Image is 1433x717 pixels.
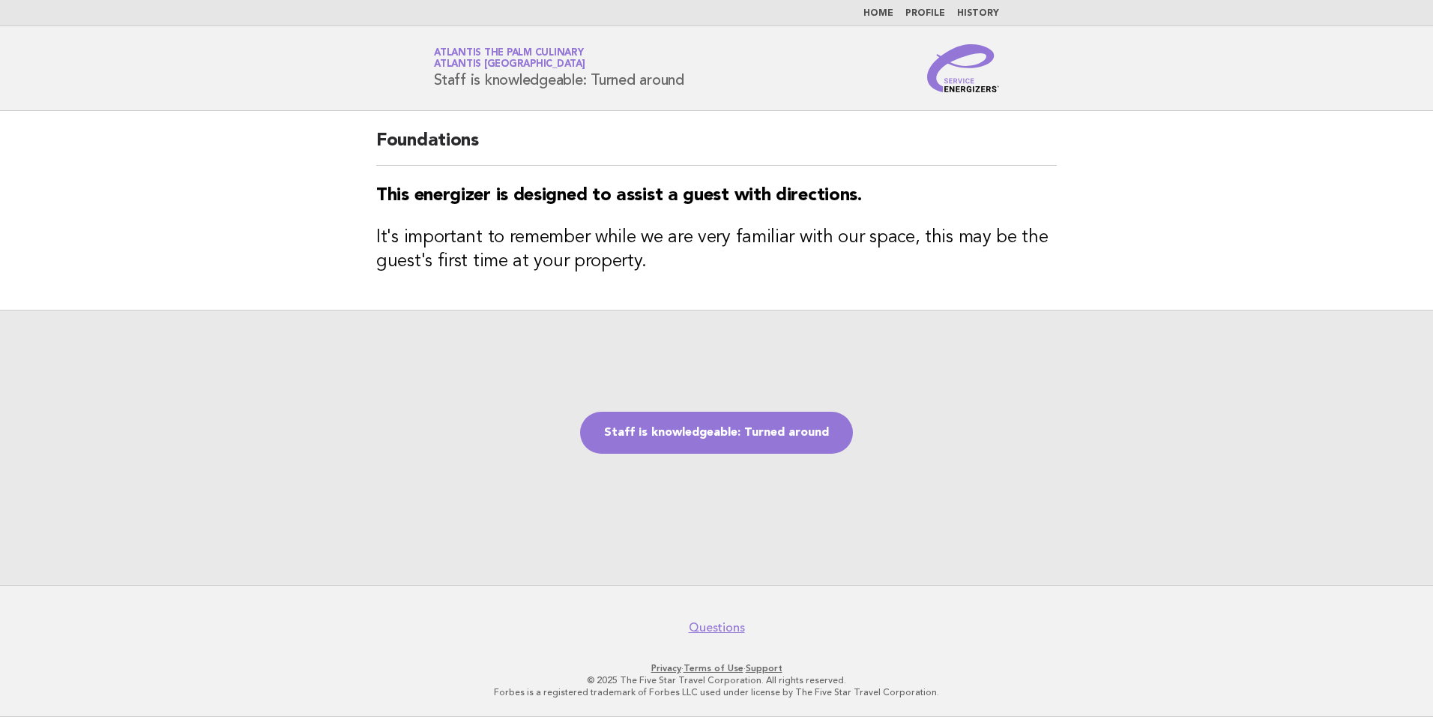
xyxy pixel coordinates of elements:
h1: Staff is knowledgeable: Turned around [434,49,684,88]
a: History [957,9,999,18]
span: Atlantis [GEOGRAPHIC_DATA] [434,60,585,70]
p: · · [258,662,1175,674]
p: © 2025 The Five Star Travel Corporation. All rights reserved. [258,674,1175,686]
img: Service Energizers [927,44,999,92]
p: Forbes is a registered trademark of Forbes LLC used under license by The Five Star Travel Corpora... [258,686,1175,698]
a: Terms of Use [684,663,743,673]
a: Questions [689,620,745,635]
a: Home [863,9,893,18]
a: Profile [905,9,945,18]
a: Atlantis The Palm CulinaryAtlantis [GEOGRAPHIC_DATA] [434,48,585,69]
strong: This energizer is designed to assist a guest with directions. [376,187,862,205]
h3: It's important to remember while we are very familiar with our space, this may be the guest's fir... [376,226,1057,274]
a: Staff is knowledgeable: Turned around [580,412,853,454]
h2: Foundations [376,129,1057,166]
a: Privacy [651,663,681,673]
a: Support [746,663,782,673]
